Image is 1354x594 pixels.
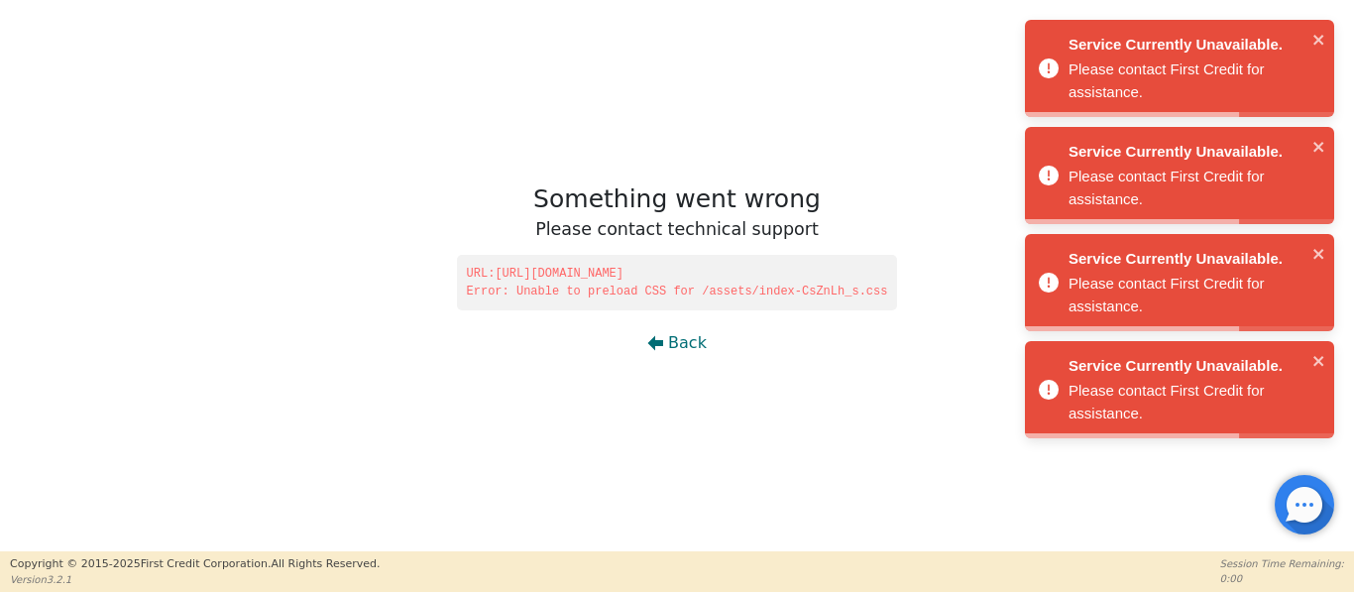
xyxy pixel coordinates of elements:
[533,184,821,214] h1: Something went wrong
[1312,242,1326,265] button: close
[1069,60,1265,100] span: Please contact First Credit for assistance.
[533,219,821,240] h3: Please contact technical support
[1220,556,1344,571] p: Session Time Remaining:
[467,283,888,300] span: Error: Unable to preload CSS for /assets/index-CsZnLh_s.css
[1069,34,1306,57] span: Service Currently Unavailable.
[1069,382,1265,421] span: Please contact First Credit for assistance.
[1069,275,1265,314] span: Please contact First Credit for assistance.
[1069,355,1306,378] span: Service Currently Unavailable.
[668,331,707,355] span: Back
[1312,349,1326,372] button: close
[1069,248,1306,271] span: Service Currently Unavailable.
[1312,135,1326,158] button: close
[1069,141,1306,164] span: Service Currently Unavailable.
[10,556,380,573] p: Copyright © 2015- 2025 First Credit Corporation.
[1220,571,1344,586] p: 0:00
[271,557,380,570] span: All Rights Reserved.
[1069,168,1265,207] span: Please contact First Credit for assistance.
[10,572,380,587] p: Version 3.2.1
[631,320,723,366] button: Back
[1312,28,1326,51] button: close
[467,265,888,283] span: URL: [URL][DOMAIN_NAME]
